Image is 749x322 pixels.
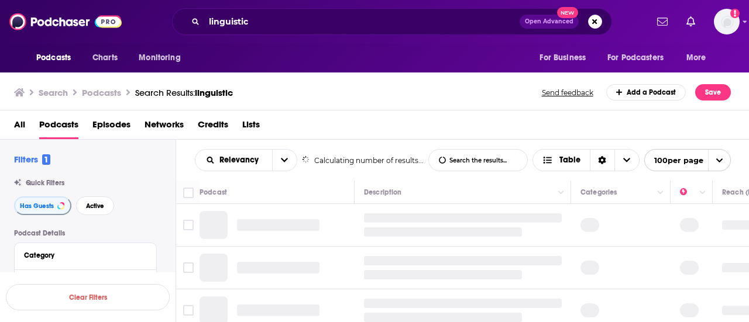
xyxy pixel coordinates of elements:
[242,115,260,139] a: Lists
[219,156,263,164] span: Relevancy
[195,156,272,164] button: open menu
[6,284,170,310] button: Clear Filters
[696,186,710,200] button: Column Actions
[135,87,233,98] div: Search Results:
[14,196,71,215] button: Has Guests
[76,196,114,215] button: Active
[36,50,71,66] span: Podcasts
[130,47,195,69] button: open menu
[580,185,617,199] div: Categories
[42,154,50,165] span: 1
[645,151,703,169] span: 100 per page
[20,203,54,209] span: Has Guests
[554,186,568,200] button: Column Actions
[730,9,740,18] svg: Add a profile image
[9,11,122,33] img: Podchaser - Follow, Share and Rate Podcasts
[14,229,157,237] p: Podcast Details
[24,251,139,259] div: Category
[600,47,681,69] button: open menu
[135,87,233,98] a: Search Results:linguistic
[557,7,578,18] span: New
[92,50,118,66] span: Charts
[204,12,520,31] input: Search podcasts, credits, & more...
[559,156,580,164] span: Table
[14,154,50,165] h2: Filters
[590,150,614,171] div: Sort Direction
[606,84,686,101] a: Add a Podcast
[680,185,696,199] div: Power Score
[195,149,297,171] h2: Choose List sort
[272,150,297,171] button: open menu
[86,203,104,209] span: Active
[607,50,664,66] span: For Podcasters
[686,50,706,66] span: More
[82,87,121,98] h3: Podcasts
[654,186,668,200] button: Column Actions
[364,185,401,199] div: Description
[85,47,125,69] a: Charts
[538,88,597,98] button: Send feedback
[200,185,227,199] div: Podcast
[92,115,130,139] a: Episodes
[39,87,68,98] h3: Search
[695,84,731,101] button: Save
[14,115,25,139] a: All
[24,248,147,262] button: Category
[540,50,586,66] span: For Business
[28,47,86,69] button: open menu
[652,12,672,32] a: Show notifications dropdown
[183,305,194,316] span: Toggle select row
[195,87,233,98] span: linguistic
[183,220,194,230] span: Toggle select row
[714,9,740,34] img: User Profile
[39,115,78,139] a: Podcasts
[678,47,721,69] button: open menu
[26,179,64,187] span: Quick Filters
[198,115,228,139] a: Credits
[139,50,180,66] span: Monitoring
[532,149,640,171] button: Choose View
[145,115,184,139] a: Networks
[525,19,573,25] span: Open Advanced
[172,8,612,35] div: Search podcasts, credits, & more...
[183,262,194,273] span: Toggle select row
[302,156,424,165] div: Calculating number of results...
[714,9,740,34] button: Show profile menu
[682,12,700,32] a: Show notifications dropdown
[520,15,579,29] button: Open AdvancedNew
[644,149,731,171] button: open menu
[714,9,740,34] span: Logged in as tfnewsroom
[531,47,600,69] button: open menu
